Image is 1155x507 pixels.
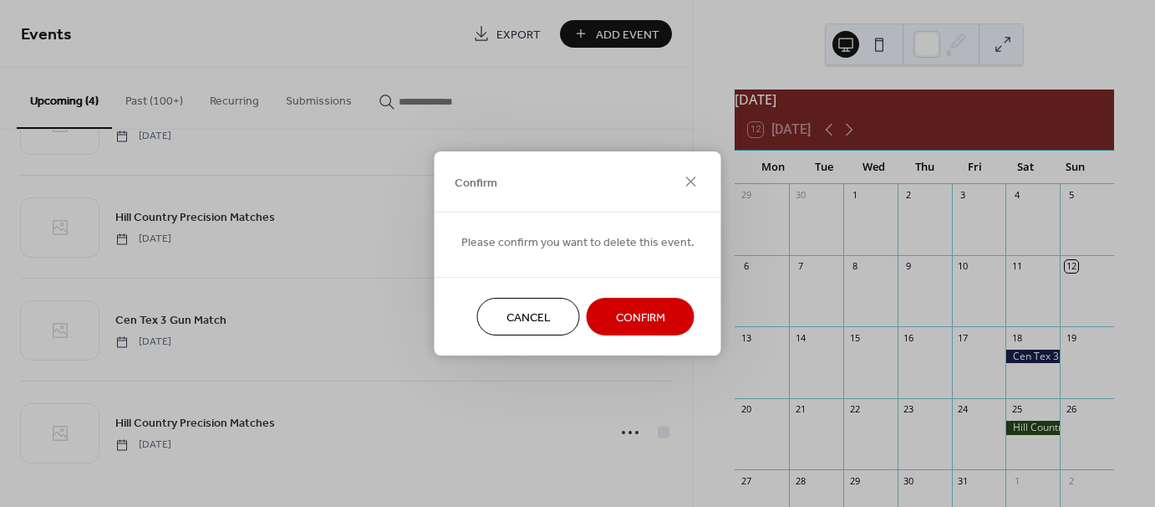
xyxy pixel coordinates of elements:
span: Confirm [616,310,665,327]
span: Confirm [455,174,497,192]
span: Please confirm you want to delete this event. [461,234,695,252]
span: Cancel [506,310,551,327]
button: Confirm [587,298,695,335]
button: Cancel [477,298,580,335]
